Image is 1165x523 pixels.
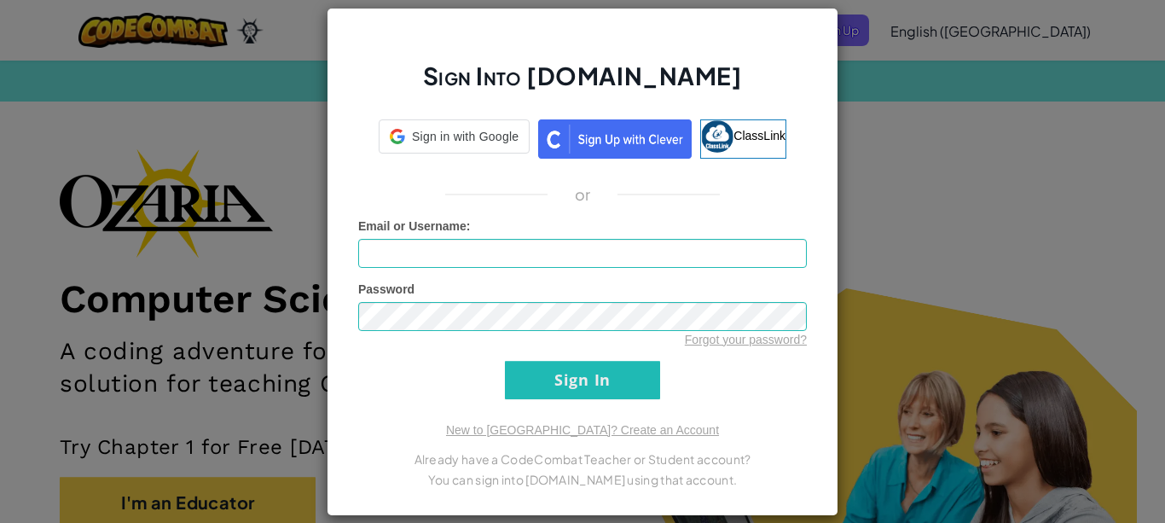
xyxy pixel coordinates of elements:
[733,128,785,142] span: ClassLink
[412,128,519,145] span: Sign in with Google
[358,219,467,233] span: Email or Username
[358,282,414,296] span: Password
[701,120,733,153] img: classlink-logo-small.png
[446,423,719,437] a: New to [GEOGRAPHIC_DATA]? Create an Account
[358,218,471,235] label: :
[379,119,530,154] div: Sign in with Google
[538,119,692,159] img: clever_sso_button@2x.png
[358,449,807,469] p: Already have a CodeCombat Teacher or Student account?
[575,184,591,205] p: or
[685,333,807,346] a: Forgot your password?
[358,60,807,109] h2: Sign Into [DOMAIN_NAME]
[505,361,660,399] input: Sign In
[358,469,807,490] p: You can sign into [DOMAIN_NAME] using that account.
[379,119,530,159] a: Sign in with Google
